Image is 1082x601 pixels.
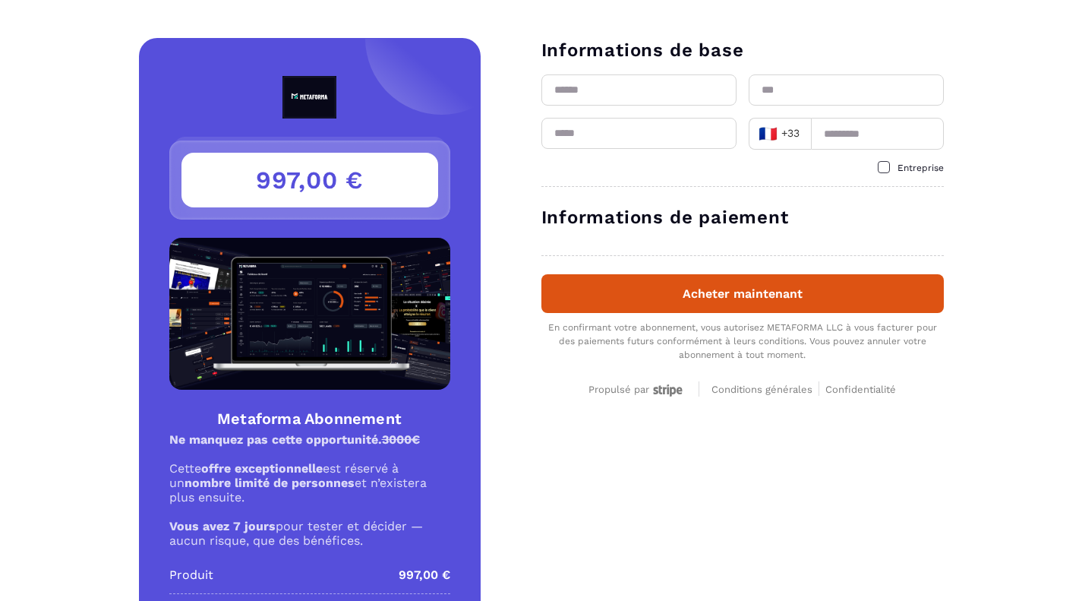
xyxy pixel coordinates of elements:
input: Search for option [803,122,806,145]
h3: Informations de base [541,38,944,62]
s: 3000€ [382,432,420,447]
strong: offre exceptionnelle [201,461,323,476]
span: Conditions générales [711,384,812,395]
span: Confidentialité [825,384,896,395]
button: Acheter maintenant [541,274,944,313]
p: Produit [169,566,213,584]
span: 🇫🇷 [759,123,778,144]
a: Confidentialité [825,381,896,396]
p: Cette est réservé à un et n’existera plus ensuite. [169,461,450,505]
div: Propulsé par [588,384,686,397]
h4: Metaforma Abonnement [169,408,450,429]
div: Search for option [749,118,811,150]
div: En confirmant votre abonnement, vous autorisez METAFORMA LLC à vous facturer pour des paiements f... [541,321,944,362]
strong: nombre limité de personnes [185,476,355,490]
span: Entreprise [897,163,944,173]
a: Conditions générales [711,381,819,396]
h3: Informations de paiement [541,205,944,229]
span: +33 [758,123,800,144]
p: pour tester et décider — aucun risque, que des bénéfices. [169,519,450,548]
a: Propulsé par [588,381,686,396]
strong: Ne manquez pas cette opportunité. [169,432,420,447]
h3: 997,00 € [181,153,438,207]
img: Product Image [169,238,450,390]
img: logo [248,76,372,119]
p: 997,00 € [399,566,450,584]
strong: Vous avez 7 jours [169,519,276,533]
